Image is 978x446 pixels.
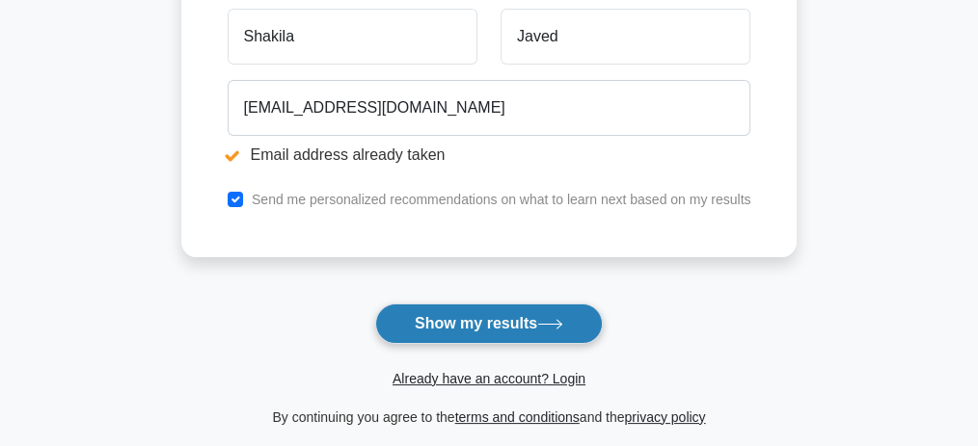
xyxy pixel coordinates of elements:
div: By continuing you agree to the and the [170,406,809,429]
input: Last name [501,9,750,65]
a: terms and conditions [455,409,580,425]
input: First name [228,9,477,65]
li: Email address already taken [228,144,751,167]
a: privacy policy [625,409,706,425]
input: Email [228,80,751,136]
a: Already have an account? Login [393,371,585,386]
button: Show my results [375,303,603,344]
label: Send me personalized recommendations on what to learn next based on my results [252,192,751,207]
